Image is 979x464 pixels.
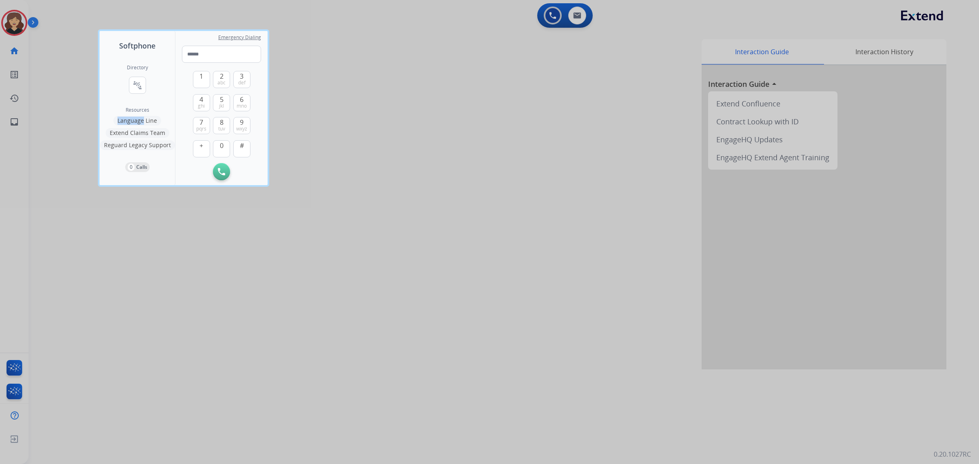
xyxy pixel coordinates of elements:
button: 7pqrs [193,117,210,134]
span: tuv [218,126,225,132]
button: Reguard Legacy Support [100,140,175,150]
span: 9 [240,117,244,127]
button: Language Line [113,116,161,126]
span: 6 [240,95,244,104]
span: 1 [199,71,203,81]
button: 8tuv [213,117,230,134]
button: 6mno [233,94,250,111]
span: mno [237,103,247,109]
span: # [240,141,244,150]
button: + [193,140,210,157]
button: 5jkl [213,94,230,111]
p: Calls [136,164,147,171]
h2: Directory [127,64,148,71]
span: Softphone [119,40,155,51]
span: Resources [126,107,149,113]
span: 0 [220,141,224,150]
span: ghi [198,103,205,109]
span: def [238,80,246,86]
button: 1 [193,71,210,88]
span: wxyz [236,126,247,132]
span: 2 [220,71,224,81]
span: jkl [219,103,224,109]
span: Emergency Dialing [218,34,261,41]
button: 9wxyz [233,117,250,134]
button: 4ghi [193,94,210,111]
span: + [199,141,203,150]
p: 0.20.1027RC [934,449,971,459]
mat-icon: connect_without_contact [133,80,142,90]
button: 0Calls [125,162,150,172]
span: 8 [220,117,224,127]
span: 5 [220,95,224,104]
button: 3def [233,71,250,88]
button: Extend Claims Team [106,128,169,138]
button: 0 [213,140,230,157]
span: abc [217,80,226,86]
button: 2abc [213,71,230,88]
span: 7 [199,117,203,127]
span: 4 [199,95,203,104]
span: pqrs [196,126,206,132]
p: 0 [128,164,135,171]
button: # [233,140,250,157]
span: 3 [240,71,244,81]
img: call-button [218,168,225,175]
